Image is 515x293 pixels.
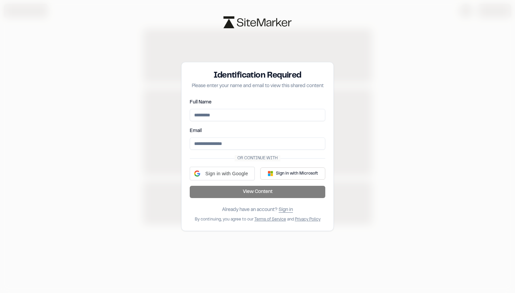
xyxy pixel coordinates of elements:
[279,206,293,214] button: Sign in
[260,167,325,180] button: Sign in with Microsoft
[254,216,286,223] button: Terms of Service
[295,216,321,223] button: Privacy Policy
[223,16,292,28] img: logo-black-rebrand.svg
[190,129,202,133] label: Email
[190,100,212,104] label: Full Name
[203,170,250,177] span: Sign in with Google
[190,70,325,81] h3: Identification Required
[195,216,321,223] div: By continuing, you agree to our and
[235,155,280,161] span: Or continue with
[190,82,325,90] p: Please enter your name and email to view this shared content
[190,167,255,180] div: Sign in with Google
[222,206,293,214] div: Already have an account?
